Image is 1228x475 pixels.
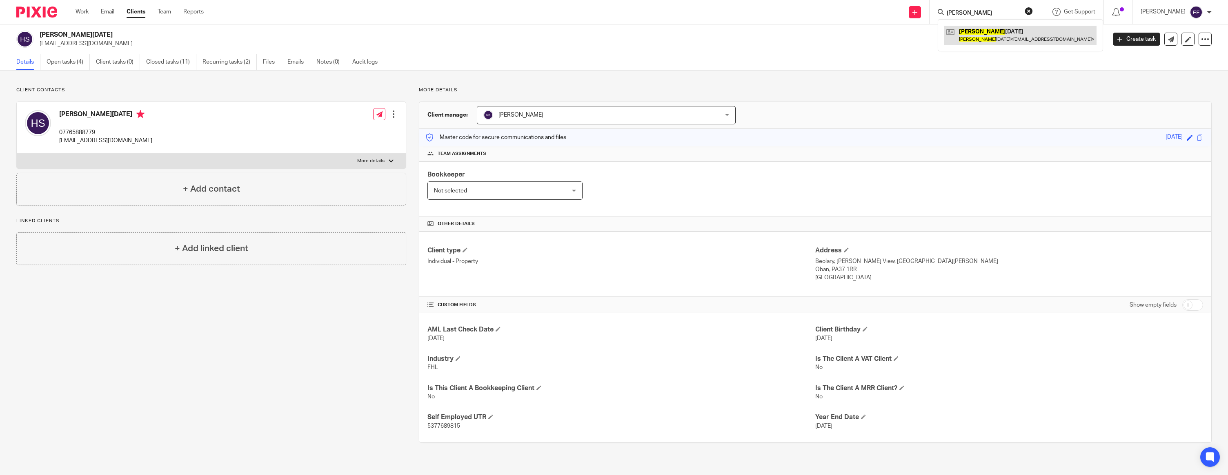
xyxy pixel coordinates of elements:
[1166,133,1183,142] div: [DATE]
[498,112,543,118] span: [PERSON_NAME]
[427,325,815,334] h4: AML Last Check Date
[815,355,1203,363] h4: Is The Client A VAT Client
[425,133,566,141] p: Master code for secure communications and files
[1141,8,1186,16] p: [PERSON_NAME]
[427,384,815,393] h4: Is This Client A Bookkeeping Client
[815,265,1203,274] p: Oban, PA37 1RR
[136,110,145,118] i: Primary
[316,54,346,70] a: Notes (0)
[59,110,152,120] h4: [PERSON_NAME][DATE]
[815,394,823,400] span: No
[202,54,257,70] a: Recurring tasks (2)
[815,325,1203,334] h4: Client Birthday
[16,54,40,70] a: Details
[946,10,1019,17] input: Search
[16,7,57,18] img: Pixie
[438,150,486,157] span: Team assignments
[59,128,152,137] p: 07765888779
[815,246,1203,255] h4: Address
[427,365,438,370] span: FHL
[427,423,460,429] span: 5377689815
[352,54,384,70] a: Audit logs
[1130,301,1177,309] label: Show empty fields
[427,355,815,363] h4: Industry
[25,110,51,136] img: svg%3E
[40,40,1101,48] p: [EMAIL_ADDRESS][DOMAIN_NAME]
[815,384,1203,393] h4: Is The Client A MRR Client?
[1190,6,1203,19] img: svg%3E
[815,423,832,429] span: [DATE]
[427,302,815,308] h4: CUSTOM FIELDS
[434,188,467,194] span: Not selected
[16,218,406,224] p: Linked clients
[483,110,493,120] img: svg%3E
[16,31,33,48] img: svg%3E
[357,158,385,164] p: More details
[427,394,435,400] span: No
[427,413,815,422] h4: Self Employed UTR
[16,87,406,93] p: Client contacts
[101,8,114,16] a: Email
[183,8,204,16] a: Reports
[427,257,815,265] p: Individual - Property
[183,183,240,195] h4: + Add contact
[158,8,171,16] a: Team
[815,336,832,341] span: [DATE]
[815,274,1203,282] p: [GEOGRAPHIC_DATA]
[47,54,90,70] a: Open tasks (4)
[427,246,815,255] h4: Client type
[815,365,823,370] span: No
[40,31,888,39] h2: [PERSON_NAME][DATE]
[146,54,196,70] a: Closed tasks (11)
[59,137,152,145] p: [EMAIL_ADDRESS][DOMAIN_NAME]
[427,171,465,178] span: Bookkeeper
[815,257,1203,265] p: Beolary, [PERSON_NAME] View, [GEOGRAPHIC_DATA][PERSON_NAME]
[1064,9,1095,15] span: Get Support
[96,54,140,70] a: Client tasks (0)
[419,87,1212,93] p: More details
[815,413,1203,422] h4: Year End Date
[1025,7,1033,15] button: Clear
[427,336,445,341] span: [DATE]
[1113,33,1160,46] a: Create task
[127,8,145,16] a: Clients
[427,111,469,119] h3: Client manager
[287,54,310,70] a: Emails
[175,242,248,255] h4: + Add linked client
[438,221,475,227] span: Other details
[76,8,89,16] a: Work
[263,54,281,70] a: Files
